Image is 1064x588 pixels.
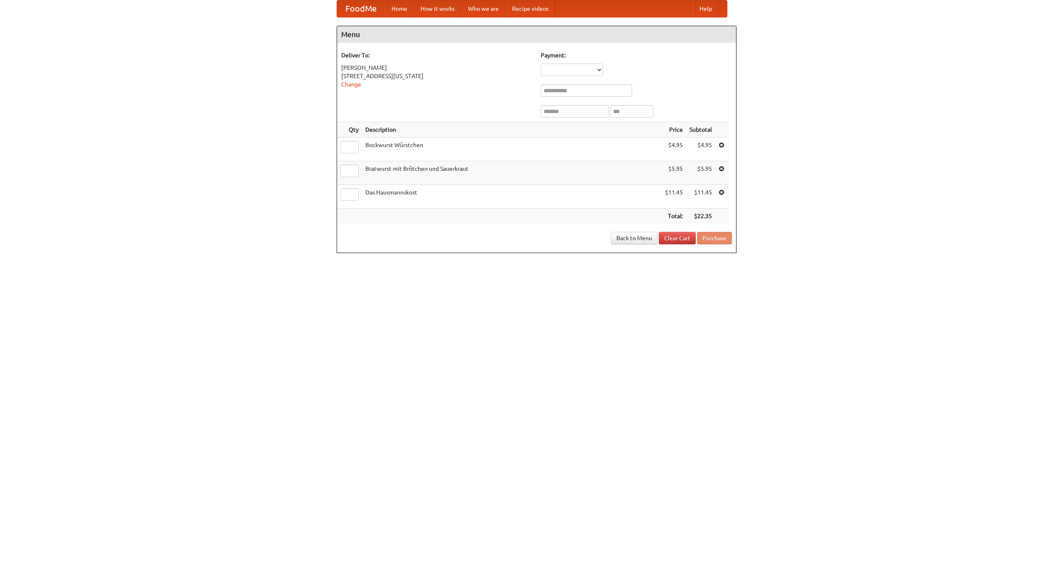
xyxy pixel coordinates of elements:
[662,209,686,224] th: Total:
[414,0,461,17] a: How it works
[385,0,414,17] a: Home
[337,0,385,17] a: FoodMe
[337,122,362,138] th: Qty
[341,81,361,88] a: Change
[341,72,532,80] div: [STREET_ADDRESS][US_STATE]
[686,122,715,138] th: Subtotal
[362,161,662,185] td: Bratwurst mit Brötchen und Sauerkraut
[686,138,715,161] td: $4.95
[337,26,736,43] h4: Menu
[662,122,686,138] th: Price
[541,51,732,59] h5: Payment:
[505,0,555,17] a: Recipe videos
[461,0,505,17] a: Who we are
[662,185,686,209] td: $11.45
[362,122,662,138] th: Description
[686,185,715,209] td: $11.45
[611,232,658,244] a: Back to Menu
[697,232,732,244] button: Purchase
[341,64,532,72] div: [PERSON_NAME]
[659,232,696,244] a: Clear Cart
[341,51,532,59] h5: Deliver To:
[693,0,719,17] a: Help
[662,138,686,161] td: $4.95
[662,161,686,185] td: $5.95
[362,185,662,209] td: Das Hausmannskost
[686,209,715,224] th: $22.35
[686,161,715,185] td: $5.95
[362,138,662,161] td: Bockwurst Würstchen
